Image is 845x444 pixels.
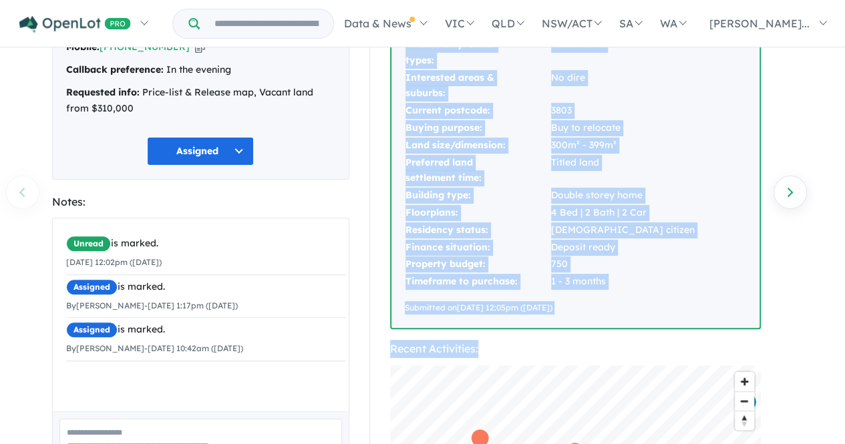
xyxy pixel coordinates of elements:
td: Interested product types: [405,36,550,69]
div: Price-list & Release map, Vacant land from $310,000 [66,85,335,117]
strong: Requested info: [66,86,140,98]
td: Double storey home [550,187,695,204]
td: 300m² - 399m² [550,137,695,154]
small: By [PERSON_NAME] - [DATE] 10:42am ([DATE]) [66,343,243,353]
td: 3803 [550,102,695,120]
td: Building type: [405,187,550,204]
td: Deposit ready [550,239,695,256]
small: By [PERSON_NAME] - [DATE] 1:17pm ([DATE]) [66,300,238,310]
input: Try estate name, suburb, builder or developer [202,9,331,38]
td: Preferred land settlement time: [405,154,550,188]
button: Assigned [147,137,254,166]
small: [DATE] 12:02pm ([DATE]) [66,257,162,267]
td: Finance situation: [405,239,550,256]
td: Vacant land [550,36,695,69]
td: Land size/dimension: [405,137,550,154]
td: Current postcode: [405,102,550,120]
div: is marked. [66,322,345,338]
td: 4 Bed | 2 Bath | 2 Car [550,204,695,222]
td: No dire [550,69,695,103]
span: Unread [66,236,111,252]
div: Recent Activities: [390,340,761,358]
td: Residency status: [405,222,550,239]
td: 1 - 3 months [550,273,695,290]
div: In the evening [66,62,335,78]
strong: Callback preference: [66,63,164,75]
span: Assigned [66,279,118,295]
div: Submitted on [DATE] 12:05pm ([DATE]) [405,301,746,314]
td: 750 [550,256,695,273]
button: Zoom out [735,391,754,411]
span: Reset bearing to north [735,411,754,430]
button: Reset bearing to north [735,411,754,430]
td: [DEMOGRAPHIC_DATA] citizen [550,222,695,239]
div: Map marker [737,392,757,417]
td: Interested areas & suburbs: [405,69,550,103]
td: Buying purpose: [405,120,550,137]
td: Floorplans: [405,204,550,222]
img: Openlot PRO Logo White [19,16,131,33]
span: Assigned [66,322,118,338]
div: Notes: [52,193,349,211]
span: [PERSON_NAME]... [709,17,810,30]
td: Property budget: [405,256,550,273]
td: Buy to relocate [550,120,695,137]
div: is marked. [66,236,345,252]
button: Zoom in [735,372,754,391]
td: Timeframe to purchase: [405,273,550,290]
div: is marked. [66,279,345,295]
td: Titled land [550,154,695,188]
